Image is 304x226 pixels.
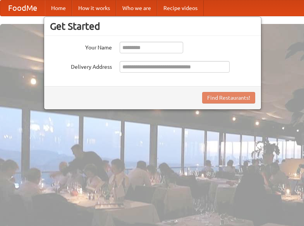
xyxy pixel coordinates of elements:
[50,20,255,32] h3: Get Started
[116,0,157,16] a: Who we are
[157,0,204,16] a: Recipe videos
[72,0,116,16] a: How it works
[0,0,45,16] a: FoodMe
[45,0,72,16] a: Home
[202,92,255,104] button: Find Restaurants!
[50,61,112,71] label: Delivery Address
[50,42,112,51] label: Your Name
